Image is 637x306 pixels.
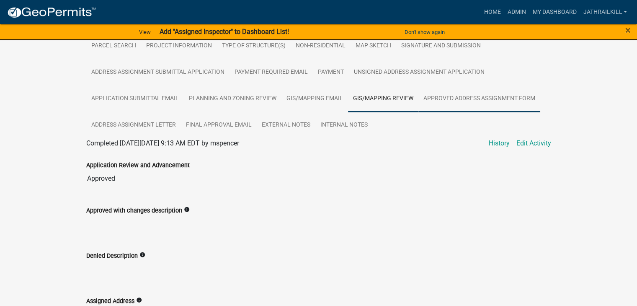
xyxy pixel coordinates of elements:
[217,33,291,60] a: Type of Structure(s)
[139,252,145,258] i: info
[351,33,396,60] a: Map Sketch
[86,86,184,112] a: Application Submittal Email
[86,139,239,147] span: Completed [DATE][DATE] 9:13 AM EDT by mspencer
[291,33,351,60] a: Non-Residential
[348,86,418,112] a: GIS/Mapping Review
[86,33,141,60] a: Parcel search
[580,4,630,20] a: Jathrailkill
[529,4,580,20] a: My Dashboard
[504,4,529,20] a: Admin
[315,112,373,139] a: Internal Notes
[480,4,504,20] a: Home
[625,25,631,35] button: Close
[136,25,154,39] a: View
[159,28,289,36] strong: Add "Assigned Inspector" to Dashboard List!
[86,253,138,259] label: Denied Description
[86,112,181,139] a: Address Assignment Letter
[86,208,182,214] label: Approved with changes description
[516,138,551,148] a: Edit Activity
[418,86,540,112] a: Approved Address Assignment Form
[401,25,448,39] button: Don't show again
[396,33,486,60] a: Signature and Submission
[349,59,490,86] a: Unsigned Address Assignment Application
[184,86,281,112] a: Planning and Zoning Review
[86,298,134,304] label: Assigned Address
[257,112,315,139] a: External Notes
[489,138,510,148] a: History
[141,33,217,60] a: Project Information
[625,24,631,36] span: ×
[184,207,190,213] i: info
[181,112,257,139] a: Final Approval Email
[230,59,313,86] a: Payment Required Email
[313,59,349,86] a: Payment
[281,86,348,112] a: GIS/Mapping Email
[136,297,142,303] i: info
[86,163,190,169] label: Application Review and Advancement
[86,59,230,86] a: Address Assignment Submittal Application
